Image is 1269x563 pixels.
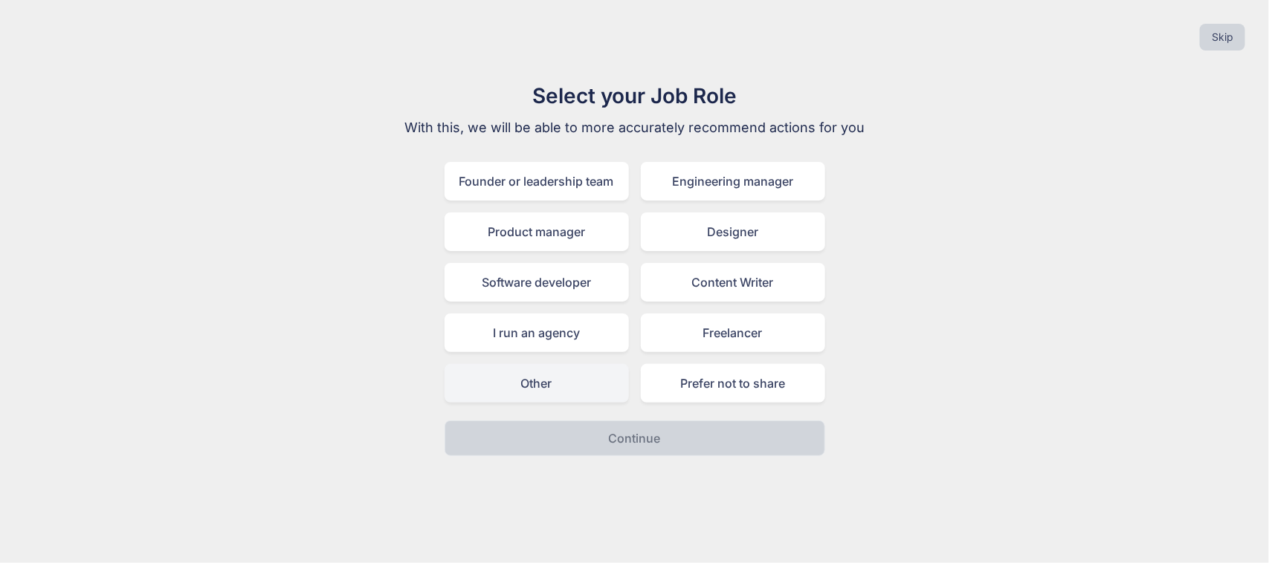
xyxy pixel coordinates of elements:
div: Content Writer [641,263,825,302]
div: Designer [641,212,825,251]
div: I run an agency [445,313,629,352]
div: Freelancer [641,313,825,352]
button: Skip [1200,24,1245,51]
div: Software developer [445,263,629,302]
div: Product manager [445,212,629,251]
div: Founder or leadership team [445,162,629,201]
p: With this, we will be able to more accurately recommend actions for you [385,117,885,138]
div: Other [445,364,629,403]
button: Continue [445,420,825,456]
div: Engineering manager [641,162,825,201]
p: Continue [609,429,661,447]
div: Prefer not to share [641,364,825,403]
h1: Select your Job Role [385,80,885,111]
